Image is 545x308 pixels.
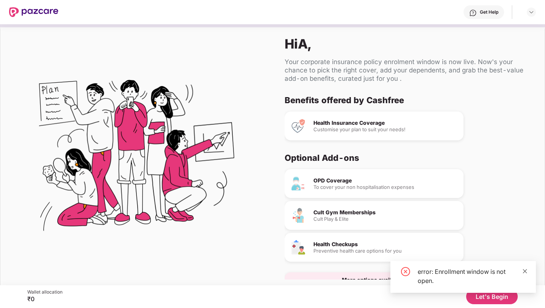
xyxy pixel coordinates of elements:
[285,152,526,163] div: Optional Add-ons
[313,120,457,126] div: Health Insurance Coverage
[480,9,498,15] div: Get Help
[401,267,410,276] span: close-circle
[313,242,457,247] div: Health Checkups
[522,269,528,274] span: close
[285,58,532,83] div: Your corporate insurance policy enrolment window is now live. Now's your chance to pick the right...
[313,248,457,253] div: Preventive health care options for you
[342,277,407,283] div: More options available...
[291,240,306,255] img: Health Checkups
[313,127,457,132] div: Customise your plan to suit your needs!
[313,178,457,183] div: OPD Coverage
[27,289,63,295] div: Wallet allocation
[39,60,234,256] img: Flex Benefits Illustration
[313,217,457,222] div: Cult Play & Elite
[291,176,306,191] img: OPD Coverage
[285,36,532,52] div: Hi A ,
[291,208,306,223] img: Cult Gym Memberships
[418,267,527,285] div: error: Enrollment window is not open.
[313,210,457,215] div: Cult Gym Memberships
[27,295,63,303] div: ₹0
[528,9,534,15] img: svg+xml;base64,PHN2ZyBpZD0iRHJvcGRvd24tMzJ4MzIiIHhtbG5zPSJodHRwOi8vd3d3LnczLm9yZy8yMDAwL3N2ZyIgd2...
[313,185,457,190] div: To cover your non hospitalisation expenses
[9,7,58,17] img: New Pazcare Logo
[469,9,477,17] img: svg+xml;base64,PHN2ZyBpZD0iSGVscC0zMngzMiIgeG1sbnM9Imh0dHA6Ly93d3cudzMub3JnLzIwMDAvc3ZnIiB3aWR0aD...
[291,118,306,134] img: Health Insurance Coverage
[285,95,526,105] div: Benefits offered by Cashfree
